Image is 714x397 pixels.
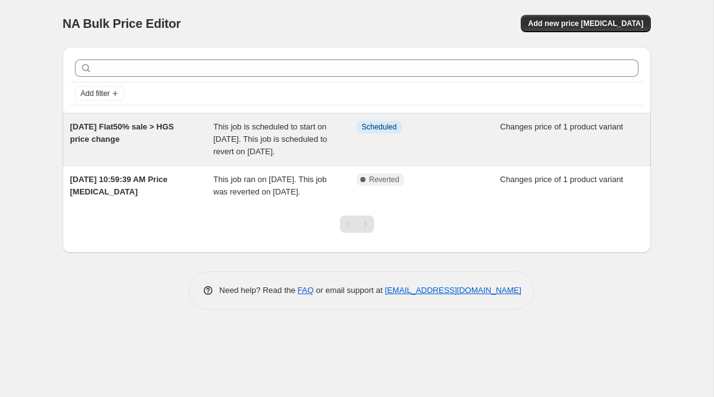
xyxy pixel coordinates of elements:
[75,86,124,101] button: Add filter
[63,17,181,30] span: NA Bulk Price Editor
[340,216,374,233] nav: Pagination
[500,122,624,131] span: Changes price of 1 product variant
[214,175,327,196] span: This job ran on [DATE]. This job was reverted on [DATE].
[81,89,110,98] span: Add filter
[70,122,174,144] span: [DATE] Flat50% sale > HGS price change
[219,286,298,295] span: Need help? Read the
[298,286,314,295] a: FAQ
[362,122,397,132] span: Scheduled
[500,175,624,184] span: Changes price of 1 product variant
[385,286,521,295] a: [EMAIL_ADDRESS][DOMAIN_NAME]
[214,122,328,156] span: This job is scheduled to start on [DATE]. This job is scheduled to revert on [DATE].
[314,286,385,295] span: or email support at
[70,175,168,196] span: [DATE] 10:59:39 AM Price [MEDICAL_DATA]
[521,15,651,32] button: Add new price [MEDICAL_DATA]
[369,175,399,185] span: Reverted
[528,19,643,28] span: Add new price [MEDICAL_DATA]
